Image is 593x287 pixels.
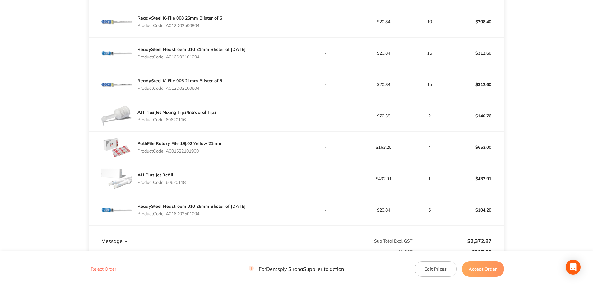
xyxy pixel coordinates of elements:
[137,54,246,59] p: Product Code: A016D02101004
[355,51,412,56] p: $20.84
[413,249,492,255] p: $237.29
[413,113,446,118] p: 2
[355,176,412,181] p: $432.91
[413,51,446,56] p: 15
[101,38,132,69] img: emFvN29veA
[413,238,492,244] p: $2,372.87
[446,77,504,92] p: $312.60
[446,203,504,217] p: $104.20
[413,145,446,150] p: 4
[355,207,412,212] p: $20.84
[297,113,354,118] p: -
[89,225,296,244] td: Message: -
[297,51,354,56] p: -
[137,117,216,122] p: Product Code: 60620116
[355,82,412,87] p: $20.84
[462,261,504,277] button: Accept Order
[137,109,216,115] a: AH Plus Jet Mixing Tips/Intraoral Tips
[89,266,118,272] button: Reject Order
[137,141,221,146] a: PathFile Rotary File 19|.02 Yellow 21mm
[413,19,446,24] p: 10
[446,46,504,61] p: $312.60
[297,82,354,87] p: -
[446,140,504,155] p: $653.00
[101,6,132,37] img: NDJsZnpsdg
[137,86,222,91] p: Product Code: A012D02100604
[137,148,221,153] p: Product Code: A001522101900
[137,211,246,216] p: Product Code: A016D02501004
[137,203,246,209] a: ReadySteel Hedstroem 010 25mm Blister of [DATE]
[355,113,412,118] p: $70.38
[413,176,446,181] p: 1
[415,261,457,277] button: Edit Prices
[297,239,412,244] p: Sub Total Excl. GST
[101,194,132,225] img: cm9henFuNA
[101,100,132,131] img: bzA0MjZzcw
[137,23,222,28] p: Product Code: A012D02500804
[101,132,132,163] img: b3d1OG1hNQ
[137,172,173,178] a: AH Plus Jet Refill
[137,15,222,21] a: ReadySteel K-File 008 25mm Blister of 6
[355,145,412,150] p: $163.25
[137,180,186,185] p: Product Code: 60620118
[297,176,354,181] p: -
[297,207,354,212] p: -
[413,207,446,212] p: 5
[101,163,132,194] img: NmQ3MmtxMA
[355,19,412,24] p: $20.84
[89,249,412,254] p: % GST
[446,14,504,29] p: $208.40
[446,108,504,123] p: $140.76
[413,82,446,87] p: 15
[297,19,354,24] p: -
[446,171,504,186] p: $432.91
[137,78,222,84] a: ReadySteel K-File 006 21mm Blister of 6
[249,266,344,272] p: For Dentsply Sirona Supplier to action
[566,260,581,275] div: Open Intercom Messenger
[137,47,246,52] a: ReadySteel Hedstroem 010 21mm Blister of [DATE]
[101,69,132,100] img: ZXppMm9veg
[297,145,354,150] p: -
